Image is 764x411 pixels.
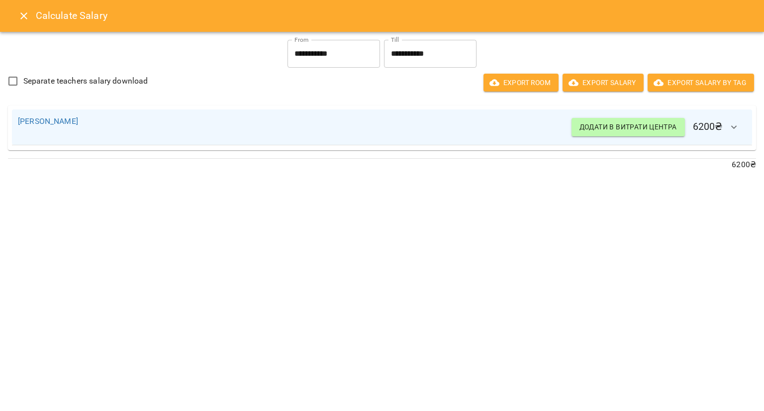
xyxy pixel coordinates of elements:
[656,77,746,89] span: Export Salary by Tag
[12,4,36,28] button: Close
[491,77,551,89] span: Export room
[563,74,644,92] button: Export Salary
[36,8,752,23] h6: Calculate Salary
[572,115,746,139] h6: 6200 ₴
[23,75,148,87] span: Separate teachers salary download
[579,121,677,133] span: Додати в витрати центра
[18,116,78,126] a: [PERSON_NAME]
[483,74,559,92] button: Export room
[571,77,636,89] span: Export Salary
[8,159,756,171] p: 6200 ₴
[648,74,754,92] button: Export Salary by Tag
[572,118,685,136] button: Додати в витрати центра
